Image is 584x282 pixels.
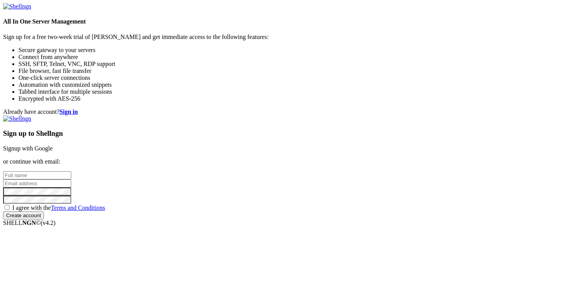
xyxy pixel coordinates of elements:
b: NGN [22,220,36,226]
img: Shellngn [3,115,31,122]
span: I agree with the [12,204,105,211]
img: Shellngn [3,3,31,10]
p: Sign up for a free two-week trial of [PERSON_NAME] and get immediate access to the following feat... [3,34,581,41]
a: Signup with Google [3,145,53,152]
li: Connect from anywhere [18,54,581,61]
a: Terms and Conditions [51,204,105,211]
div: Already have account? [3,108,581,115]
li: One-click server connections [18,74,581,81]
input: Full name [3,171,71,179]
input: I agree with theTerms and Conditions [5,205,10,210]
li: Secure gateway to your servers [18,47,581,54]
h3: Sign up to Shellngn [3,129,581,138]
li: SSH, SFTP, Telnet, VNC, RDP support [18,61,581,68]
li: Encrypted with AES-256 [18,95,581,102]
li: File browser, fast file transfer [18,68,581,74]
a: Sign in [60,108,78,115]
li: Automation with customized snippets [18,81,581,88]
li: Tabbed interface for multiple sessions [18,88,581,95]
span: SHELL © [3,220,55,226]
span: 4.2.0 [41,220,56,226]
h4: All In One Server Management [3,18,581,25]
input: Email address [3,179,71,187]
p: or continue with email: [3,158,581,165]
input: Create account [3,211,44,220]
